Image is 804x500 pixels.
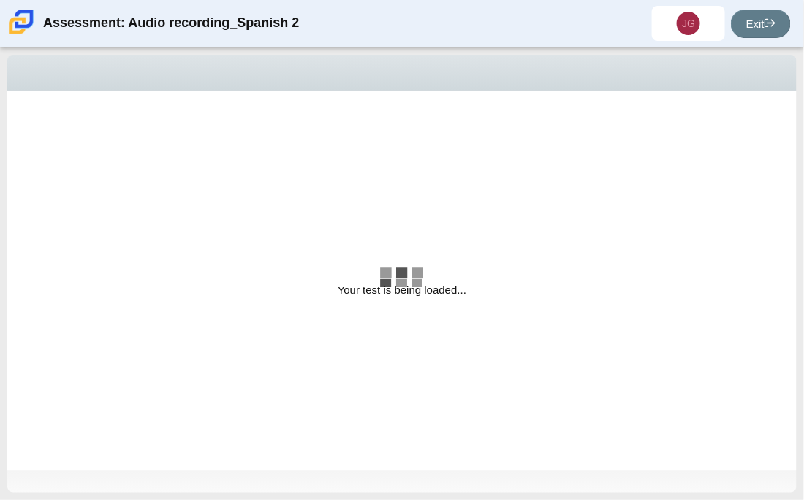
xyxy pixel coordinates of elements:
[731,10,791,38] a: Exit
[43,6,299,41] div: Assessment: Audio recording_Spanish 2
[6,7,37,37] img: Carmen School of Science & Technology
[6,27,37,39] a: Carmen School of Science & Technology
[683,18,696,29] span: JG
[338,284,466,296] span: Your test is being loaded...
[380,267,424,279] img: loader.gif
